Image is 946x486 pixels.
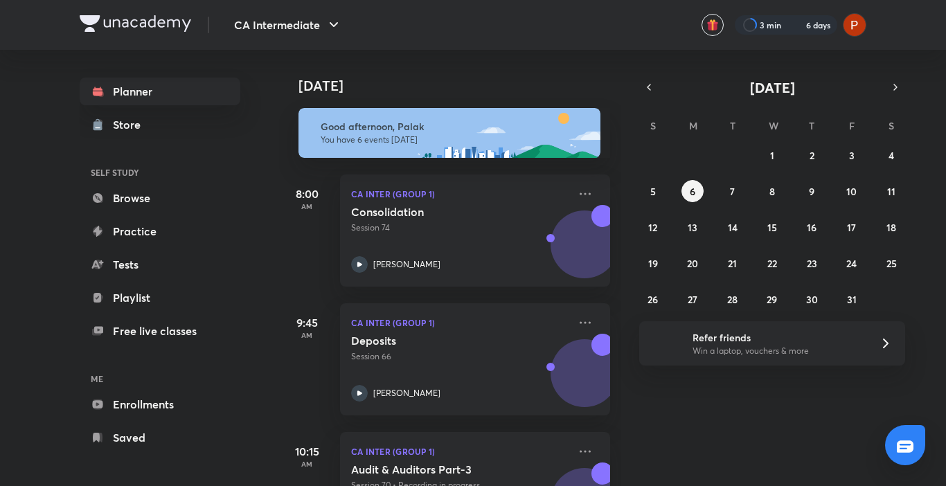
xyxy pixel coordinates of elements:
[80,78,240,105] a: Planner
[351,222,569,234] p: Session 74
[688,221,697,234] abbr: October 13, 2025
[722,288,744,310] button: October 28, 2025
[80,15,191,35] a: Company Logo
[706,19,719,31] img: avatar
[722,252,744,274] button: October 21, 2025
[650,185,656,198] abbr: October 5, 2025
[351,334,524,348] h5: Deposits
[642,288,664,310] button: October 26, 2025
[809,119,814,132] abbr: Thursday
[730,119,735,132] abbr: Tuesday
[279,186,334,202] h5: 8:00
[841,180,863,202] button: October 10, 2025
[761,216,783,238] button: October 15, 2025
[880,180,902,202] button: October 11, 2025
[681,216,704,238] button: October 13, 2025
[351,462,524,476] h5: Audit & Auditors Part-3
[648,257,658,270] abbr: October 19, 2025
[279,460,334,468] p: AM
[727,293,738,306] abbr: October 28, 2025
[648,293,658,306] abbr: October 26, 2025
[650,119,656,132] abbr: Sunday
[767,293,777,306] abbr: October 29, 2025
[722,216,744,238] button: October 14, 2025
[551,218,618,285] img: Avatar
[642,252,664,274] button: October 19, 2025
[279,443,334,460] h5: 10:15
[767,257,777,270] abbr: October 22, 2025
[801,144,823,166] button: October 2, 2025
[810,149,814,162] abbr: October 2, 2025
[769,185,775,198] abbr: October 8, 2025
[80,317,240,345] a: Free live classes
[843,13,866,37] img: Palak
[728,257,737,270] abbr: October 21, 2025
[889,119,894,132] abbr: Saturday
[761,288,783,310] button: October 29, 2025
[80,111,240,138] a: Store
[846,185,857,198] abbr: October 10, 2025
[80,15,191,32] img: Company Logo
[801,252,823,274] button: October 23, 2025
[642,180,664,202] button: October 5, 2025
[693,345,863,357] p: Win a laptop, vouchers & more
[681,180,704,202] button: October 6, 2025
[730,185,735,198] abbr: October 7, 2025
[687,257,698,270] abbr: October 20, 2025
[113,116,149,133] div: Store
[761,252,783,274] button: October 22, 2025
[841,288,863,310] button: October 31, 2025
[80,161,240,184] h6: SELF STUDY
[801,180,823,202] button: October 9, 2025
[807,257,817,270] abbr: October 23, 2025
[801,216,823,238] button: October 16, 2025
[767,221,777,234] abbr: October 15, 2025
[807,221,816,234] abbr: October 16, 2025
[769,119,778,132] abbr: Wednesday
[849,149,855,162] abbr: October 3, 2025
[702,14,724,36] button: avatar
[761,180,783,202] button: October 8, 2025
[847,221,856,234] abbr: October 17, 2025
[351,186,569,202] p: CA Inter (Group 1)
[886,257,897,270] abbr: October 25, 2025
[880,252,902,274] button: October 25, 2025
[80,217,240,245] a: Practice
[681,288,704,310] button: October 27, 2025
[880,216,902,238] button: October 18, 2025
[373,258,440,271] p: [PERSON_NAME]
[750,78,795,97] span: [DATE]
[841,252,863,274] button: October 24, 2025
[690,185,695,198] abbr: October 6, 2025
[642,216,664,238] button: October 12, 2025
[659,78,886,97] button: [DATE]
[298,78,624,94] h4: [DATE]
[841,216,863,238] button: October 17, 2025
[849,119,855,132] abbr: Friday
[693,330,863,345] h6: Refer friends
[351,205,524,219] h5: Consolidation
[648,221,657,234] abbr: October 12, 2025
[80,424,240,451] a: Saved
[351,443,569,460] p: CA Inter (Group 1)
[279,314,334,331] h5: 9:45
[689,119,697,132] abbr: Monday
[80,284,240,312] a: Playlist
[551,347,618,413] img: Avatar
[321,120,588,133] h6: Good afternoon, Palak
[80,251,240,278] a: Tests
[279,202,334,210] p: AM
[650,330,678,357] img: referral
[728,221,738,234] abbr: October 14, 2025
[722,180,744,202] button: October 7, 2025
[847,293,857,306] abbr: October 31, 2025
[809,185,814,198] abbr: October 9, 2025
[806,293,818,306] abbr: October 30, 2025
[80,390,240,418] a: Enrollments
[880,144,902,166] button: October 4, 2025
[889,149,894,162] abbr: October 4, 2025
[80,367,240,390] h6: ME
[681,252,704,274] button: October 20, 2025
[761,144,783,166] button: October 1, 2025
[321,134,588,145] p: You have 6 events [DATE]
